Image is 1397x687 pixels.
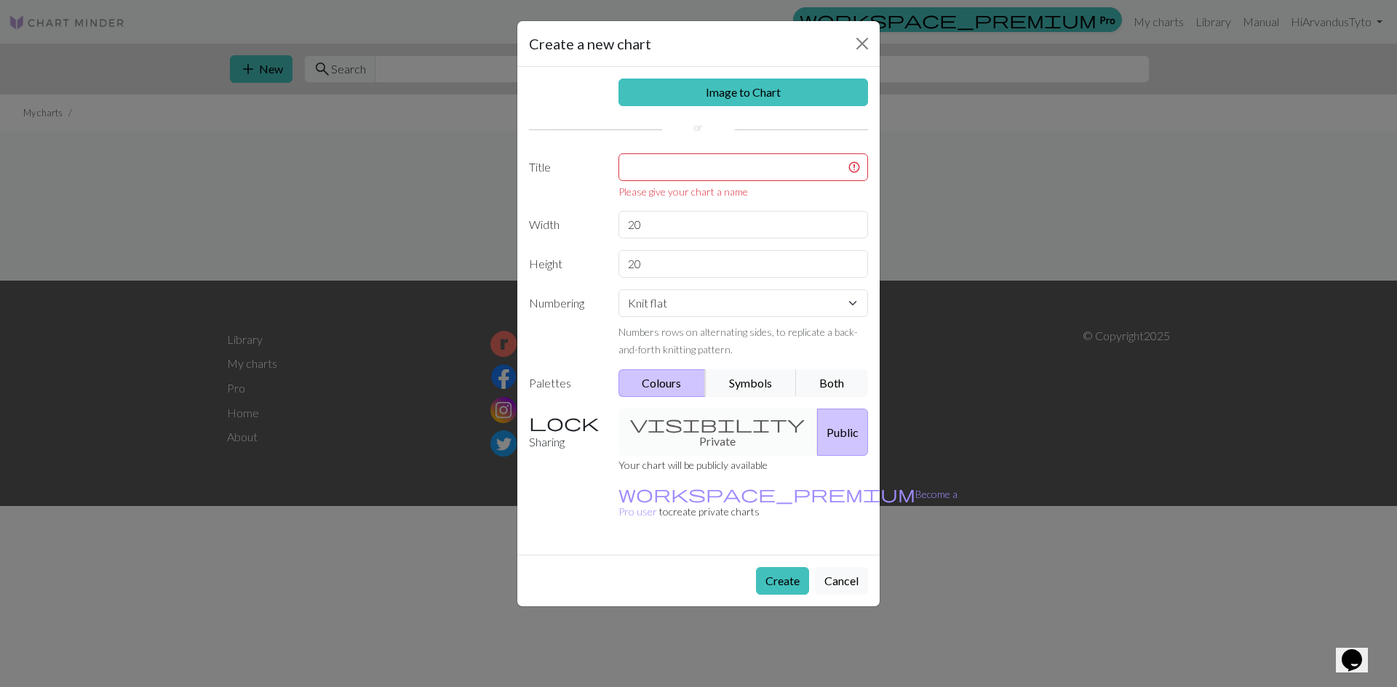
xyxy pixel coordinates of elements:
iframe: chat widget [1336,629,1382,672]
label: Width [520,211,610,238]
label: Title [520,153,610,199]
button: Create [756,567,809,595]
small: Numbers rows on alternating sides, to replicate a back-and-forth knitting pattern. [618,326,858,355]
small: to create private charts [618,488,958,518]
button: Both [796,369,869,397]
small: Your chart will be publicly available [618,459,768,471]
button: Colours [618,369,707,397]
label: Sharing [520,409,610,456]
a: Image to Chart [618,79,869,106]
a: Become a Pro user [618,488,958,518]
button: Public [817,409,868,456]
label: Numbering [520,289,610,358]
button: Cancel [815,567,868,595]
button: Symbols [705,369,797,397]
button: Close [851,32,874,55]
div: Please give your chart a name [618,184,869,199]
h5: Create a new chart [529,33,651,55]
label: Palettes [520,369,610,397]
label: Height [520,250,610,278]
span: workspace_premium [618,483,915,504]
